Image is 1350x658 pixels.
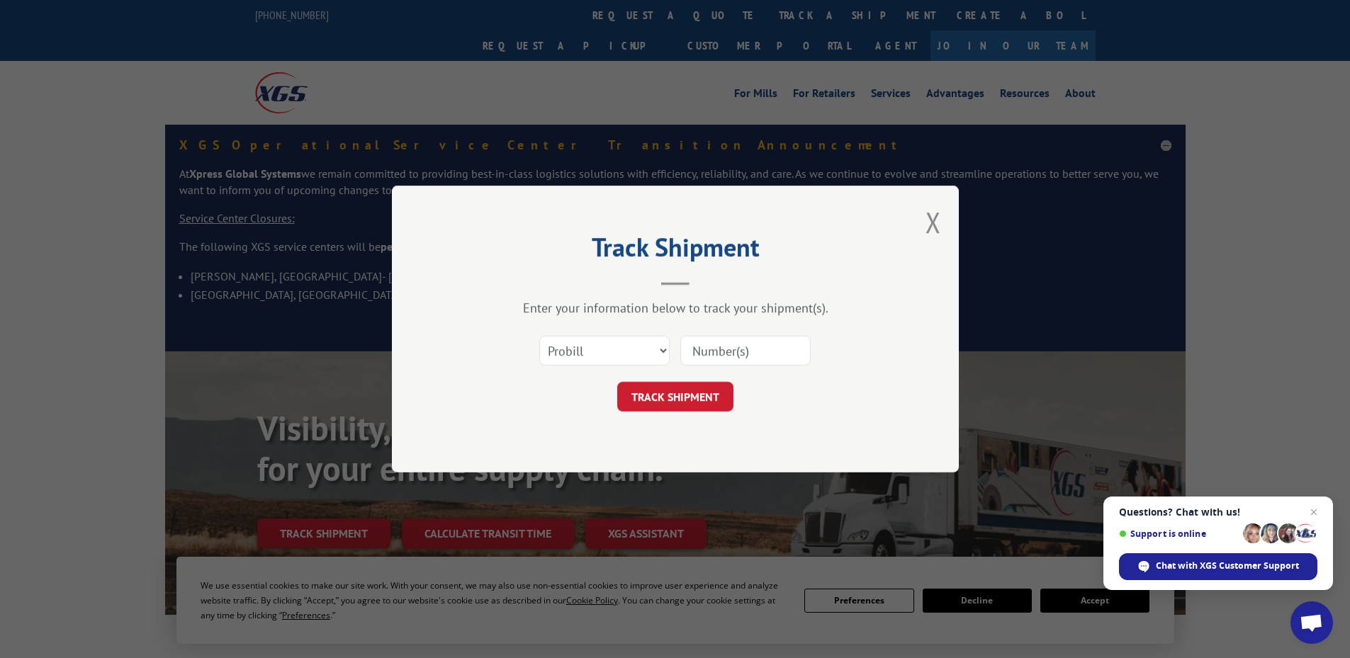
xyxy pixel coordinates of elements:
[926,203,941,241] button: Close modal
[463,237,888,264] h2: Track Shipment
[1119,528,1238,539] span: Support is online
[1119,506,1317,518] span: Questions? Chat with us!
[463,300,888,316] div: Enter your information below to track your shipment(s).
[1156,560,1299,572] span: Chat with XGS Customer Support
[680,336,811,365] input: Number(s)
[1290,601,1333,644] a: Open chat
[617,382,733,412] button: TRACK SHIPMENT
[1119,553,1317,580] span: Chat with XGS Customer Support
